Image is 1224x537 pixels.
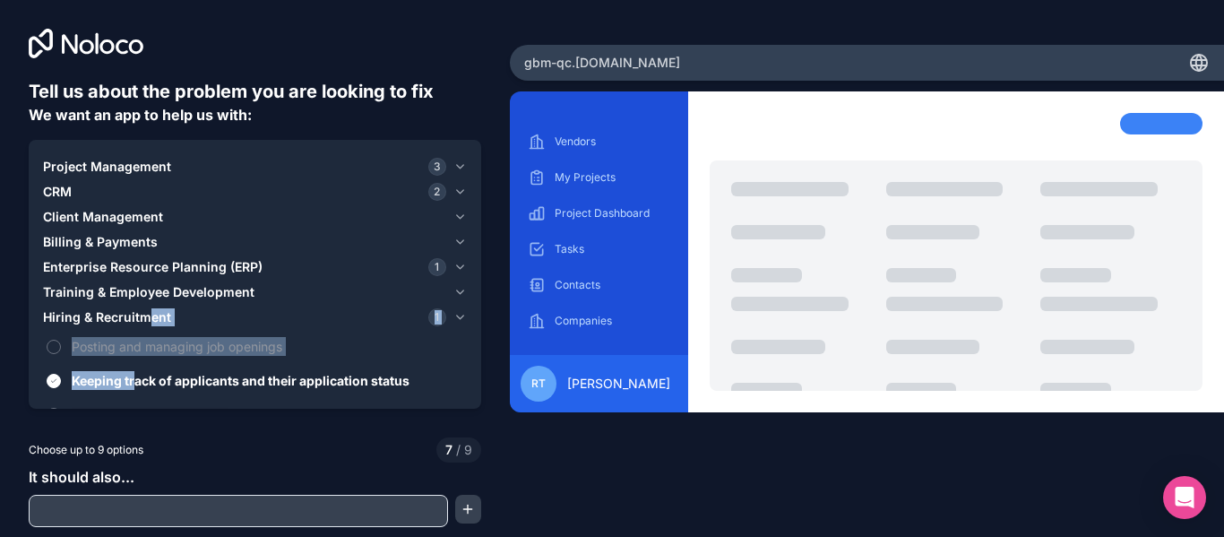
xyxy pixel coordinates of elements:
span: 1 [428,258,446,276]
button: Posting and managing job openings [47,340,61,354]
span: Training & Employee Development [43,283,254,301]
p: Project Dashboard [555,206,670,221]
p: Vendors [555,134,670,149]
span: We want an app to help us with: [29,106,252,124]
span: 2 [428,183,446,201]
span: Project Management [43,158,171,176]
span: Reviewing and evaluating candidates during the hiring process [72,405,463,424]
div: Hiring & Recruitment1 [43,330,467,465]
div: scrollable content [524,127,674,341]
button: Project Management3 [43,154,467,179]
span: RT [531,377,546,391]
p: Contacts [555,278,670,292]
span: 9 [453,441,472,459]
span: Hiring & Recruitment [43,308,171,326]
span: Client Management [43,208,163,226]
span: Billing & Payments [43,233,158,251]
button: Enterprise Resource Planning (ERP)1 [43,255,467,280]
span: Keeping track of applicants and their application status [72,371,463,390]
span: Enterprise Resource Planning (ERP) [43,258,263,276]
span: CRM [43,183,72,201]
span: Choose up to 9 options [29,442,143,458]
button: Training & Employee Development [43,280,467,305]
div: Open Intercom Messenger [1163,476,1206,519]
button: CRM2 [43,179,467,204]
button: Keeping track of applicants and their application status [47,374,61,388]
p: Tasks [555,242,670,256]
span: 1 [428,308,446,326]
span: / [456,442,461,457]
span: [PERSON_NAME] [567,375,670,393]
span: 3 [428,158,446,176]
button: Client Management [43,204,467,230]
button: Billing & Payments [43,230,467,255]
span: 7 [445,441,453,459]
span: gbm-qc .[DOMAIN_NAME] [524,54,680,72]
h6: Tell us about the problem you are looking to fix [29,79,481,104]
p: My Projects [555,170,670,185]
span: Posting and managing job openings [72,337,463,356]
button: Hiring & Recruitment1 [43,305,467,330]
button: Reviewing and evaluating candidates during the hiring process [47,408,61,422]
span: It should also... [29,468,134,486]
